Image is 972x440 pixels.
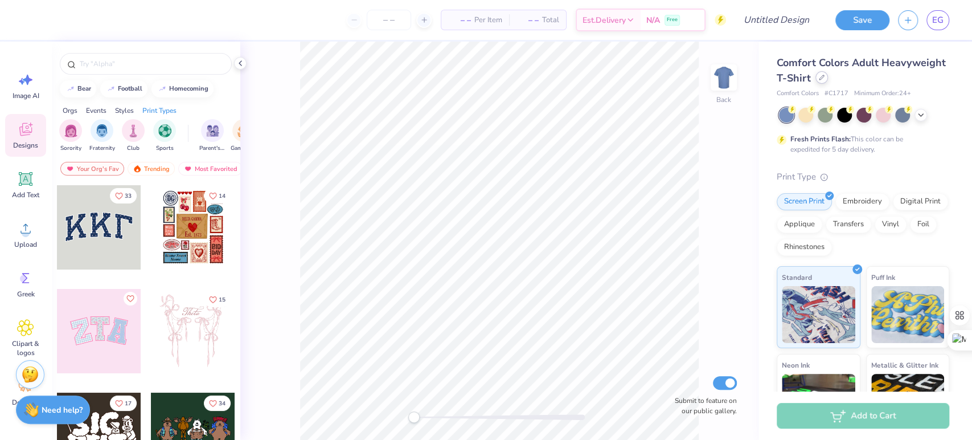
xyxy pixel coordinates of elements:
span: Neon Ink [782,359,810,371]
label: Submit to feature on our public gallery. [668,396,737,416]
img: Sorority Image [64,124,77,137]
img: Parent's Weekend Image [206,124,219,137]
span: Add Text [12,190,39,199]
span: Minimum Order: 24 + [854,89,911,99]
img: trend_line.gif [106,85,116,92]
input: – – [367,10,411,30]
input: Untitled Design [735,9,818,31]
span: Puff Ink [871,271,895,283]
img: Metallic & Glitter Ink [871,374,945,431]
span: Game Day [231,144,257,153]
span: # C1717 [825,89,848,99]
div: Print Types [142,105,177,116]
input: Try "Alpha" [79,58,224,70]
img: Back [712,66,735,89]
div: Accessibility label [408,412,420,423]
div: Trending [128,162,175,176]
span: – – [448,14,471,26]
span: 14 [219,193,225,199]
div: Print Type [777,170,949,184]
div: filter for Game Day [231,119,257,153]
img: most_fav.gif [65,165,75,173]
div: Orgs [63,105,77,116]
div: Vinyl [875,216,907,233]
div: football [118,85,142,92]
div: filter for Club [122,119,145,153]
div: filter for Sorority [59,119,82,153]
span: 17 [125,401,132,406]
span: Image AI [13,91,39,100]
div: Applique [777,216,822,233]
span: Club [127,144,140,153]
button: bear [60,80,96,97]
div: Styles [115,105,134,116]
button: Like [110,188,137,203]
button: Like [204,396,231,411]
span: Sorority [60,144,81,153]
span: N/A [646,14,660,26]
span: Upload [14,240,37,249]
div: Embroidery [835,193,889,210]
span: Designs [13,141,38,150]
strong: Fresh Prints Flash: [790,135,851,144]
span: Greek [17,290,35,299]
button: filter button [199,119,225,153]
a: EG [926,10,949,30]
img: Game Day Image [237,124,251,137]
button: filter button [122,119,145,153]
button: Like [204,188,231,203]
span: Fraternity [89,144,115,153]
span: Clipart & logos [7,339,44,357]
img: Neon Ink [782,374,855,431]
div: homecoming [169,85,208,92]
img: Club Image [127,124,140,137]
span: Metallic & Glitter Ink [871,359,938,371]
button: football [100,80,147,97]
div: Foil [910,216,937,233]
div: filter for Fraternity [89,119,115,153]
img: trend_line.gif [66,85,75,92]
span: Sports [156,144,174,153]
div: bear [77,85,91,92]
span: 34 [219,401,225,406]
button: homecoming [151,80,214,97]
div: This color can be expedited for 5 day delivery. [790,134,930,154]
strong: Need help? [42,405,83,415]
div: filter for Parent's Weekend [199,119,225,153]
span: EG [932,14,944,27]
button: Like [204,292,231,307]
div: Rhinestones [777,239,832,256]
div: Your Org's Fav [60,162,124,176]
img: Sports Image [158,124,171,137]
img: Puff Ink [871,286,945,343]
div: Digital Print [893,193,948,210]
div: Events [86,105,106,116]
button: Like [124,292,137,305]
span: Standard [782,271,812,283]
img: Fraternity Image [96,124,108,137]
img: trending.gif [133,165,142,173]
button: Like [110,396,137,411]
button: filter button [231,119,257,153]
div: Most Favorited [178,162,243,176]
span: Est. Delivery [583,14,626,26]
div: Transfers [826,216,871,233]
span: Comfort Colors [777,89,819,99]
span: 15 [219,297,225,303]
img: Standard [782,286,855,343]
span: Free [667,16,678,24]
div: Screen Print [777,193,832,210]
div: filter for Sports [153,119,176,153]
button: Save [835,10,889,30]
img: most_fav.gif [183,165,192,173]
span: Comfort Colors Adult Heavyweight T-Shirt [777,56,946,85]
span: Parent's Weekend [199,144,225,153]
span: Decorate [12,398,39,407]
button: filter button [89,119,115,153]
span: Total [542,14,559,26]
span: 33 [125,193,132,199]
img: trend_line.gif [158,85,167,92]
span: Per Item [474,14,502,26]
button: filter button [153,119,176,153]
div: Back [716,95,731,105]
